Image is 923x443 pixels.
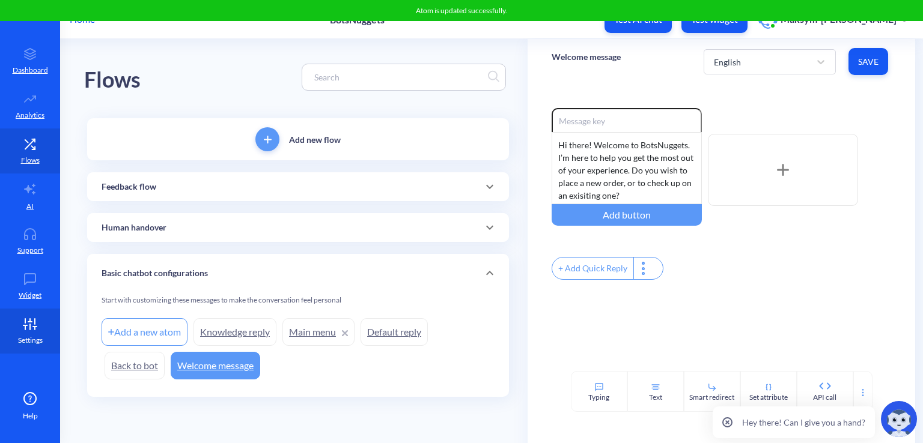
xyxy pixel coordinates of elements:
div: Hi there! Welcome to BotsNuggets. I’m here to help you get the most out of your experience. Do yo... [552,132,702,204]
span: Atom is updated successfully. [416,6,507,15]
a: Welcome message [171,352,260,379]
div: Start with customizing these messages to make the conversation feel personal [102,295,495,315]
span: Save [858,56,879,68]
div: Flows [84,63,141,97]
div: Human handover [87,213,509,242]
button: Save [848,48,888,75]
div: + Add Quick Reply [552,258,633,279]
div: Set attribute [749,392,788,403]
p: Welcome message [552,51,621,63]
p: Basic chatbot configurations [102,267,208,280]
a: Main menu [282,318,355,346]
p: Analytics [16,110,44,121]
input: Search [308,70,488,84]
div: Typing [588,392,609,403]
a: Back to bot [105,352,165,379]
p: Add new flow [289,133,341,146]
div: Add a new atom [102,318,187,346]
p: Settings [18,335,43,346]
p: Hey there! Can I give you a hand? [742,416,865,429]
p: Feedback flow [102,181,156,193]
p: Flows [21,155,40,166]
div: Add button [552,204,702,226]
input: Message key [552,108,702,132]
div: Smart redirect [689,392,734,403]
div: Basic chatbot configurations [87,254,509,292]
button: add [255,127,279,151]
p: Widget [19,290,41,301]
p: AI [26,201,34,212]
p: Support [17,245,43,256]
span: Help [23,411,38,421]
a: Knowledge reply [193,318,276,346]
img: copilot-icon.svg [881,401,917,437]
div: API call [813,392,836,403]
p: Dashboard [13,65,48,76]
a: Default reply [361,318,428,346]
div: Text [649,392,662,403]
div: Feedback flow [87,172,509,201]
div: English [714,55,741,68]
p: Human handover [102,221,166,234]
